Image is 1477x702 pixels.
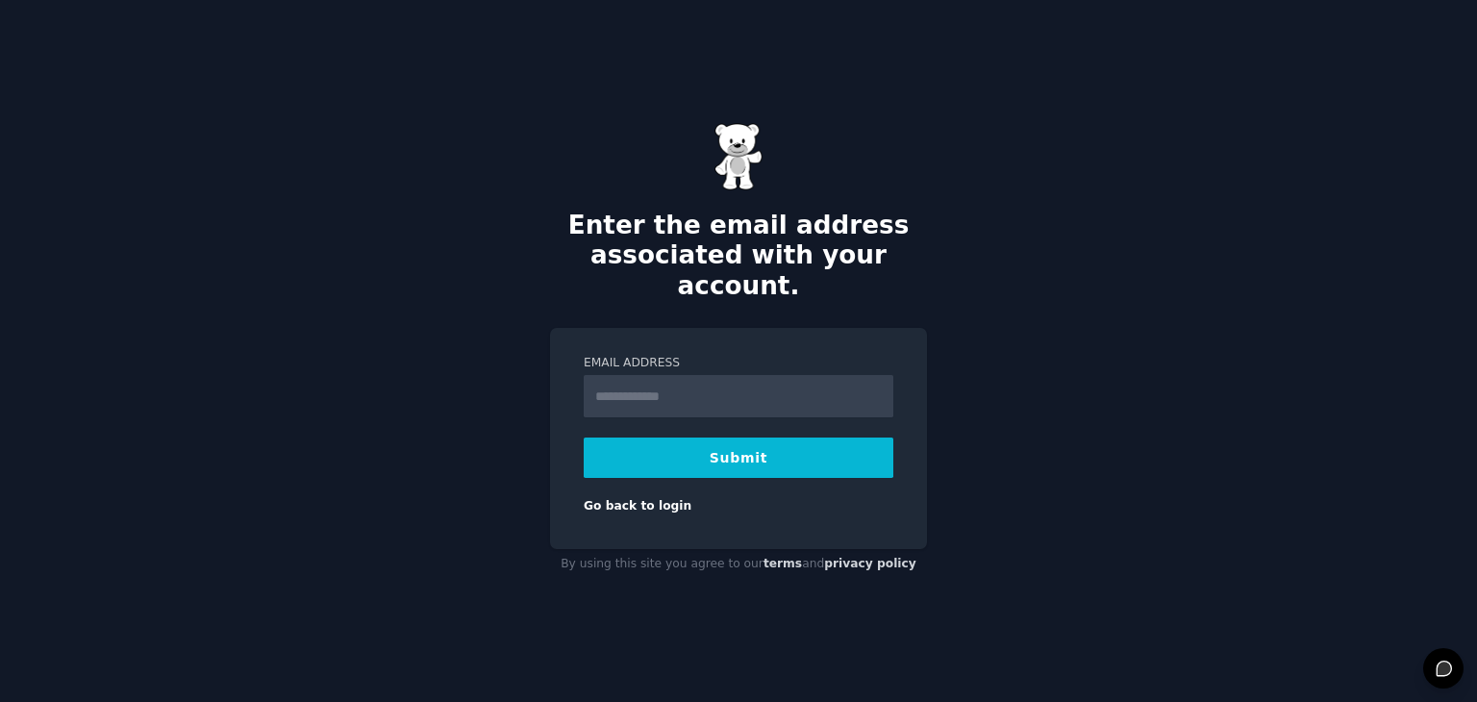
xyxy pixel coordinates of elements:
[550,211,927,302] h2: Enter the email address associated with your account.
[764,557,802,570] a: terms
[584,355,893,372] label: Email Address
[584,438,893,478] button: Submit
[824,557,916,570] a: privacy policy
[550,549,927,580] div: By using this site you agree to our and
[714,123,763,190] img: Gummy Bear
[584,499,691,513] a: Go back to login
